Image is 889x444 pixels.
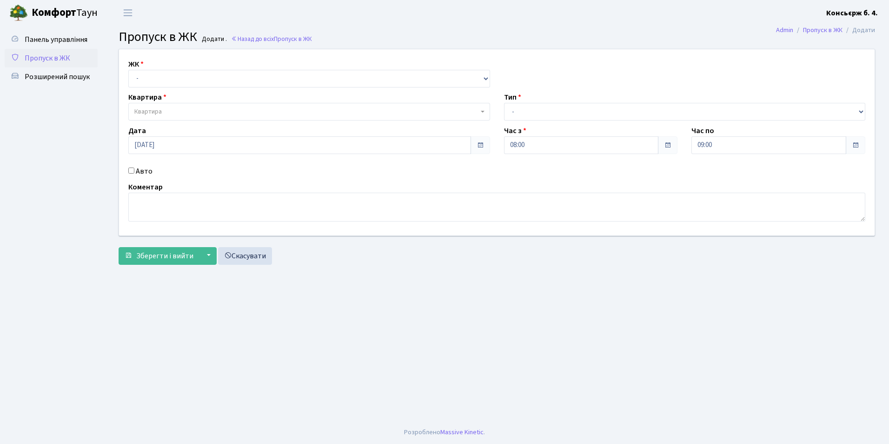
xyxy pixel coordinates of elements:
[504,125,526,136] label: Час з
[9,4,28,22] img: logo.png
[5,67,98,86] a: Розширений пошук
[136,166,153,177] label: Авто
[440,427,484,437] a: Massive Kinetic
[134,107,162,116] span: Квартира
[25,72,90,82] span: Розширений пошук
[5,49,98,67] a: Пропуск в ЖК
[119,27,197,46] span: Пропуск в ЖК
[32,5,76,20] b: Комфорт
[274,34,312,43] span: Пропуск в ЖК
[803,25,843,35] a: Пропуск в ЖК
[504,92,521,103] label: Тип
[231,34,312,43] a: Назад до всіхПропуск в ЖК
[218,247,272,265] a: Скасувати
[826,7,878,19] a: Консьєрж б. 4.
[691,125,714,136] label: Час по
[25,34,87,45] span: Панель управління
[776,25,793,35] a: Admin
[826,8,878,18] b: Консьєрж б. 4.
[128,92,166,103] label: Квартира
[128,59,144,70] label: ЖК
[404,427,485,437] div: Розроблено .
[5,30,98,49] a: Панель управління
[843,25,875,35] li: Додати
[25,53,70,63] span: Пропуск в ЖК
[128,182,163,193] label: Коментар
[119,247,199,265] button: Зберегти і вийти
[200,35,227,43] small: Додати .
[32,5,98,21] span: Таун
[136,251,193,261] span: Зберегти і вийти
[128,125,146,136] label: Дата
[116,5,139,20] button: Переключити навігацію
[762,20,889,40] nav: breadcrumb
